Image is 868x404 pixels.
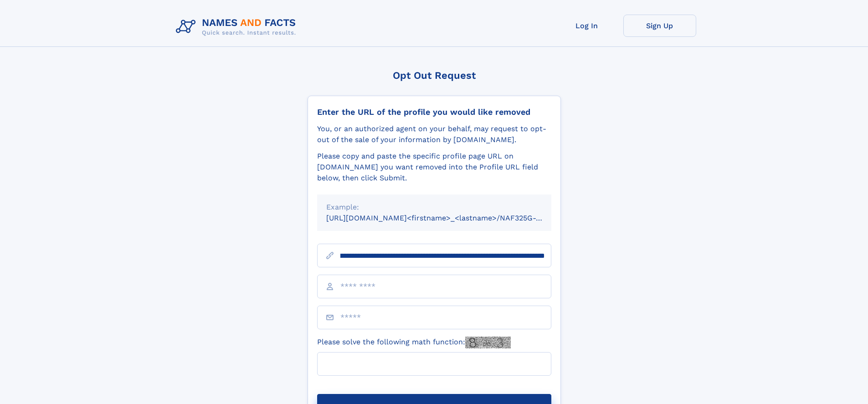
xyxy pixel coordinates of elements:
[317,337,511,348] label: Please solve the following math function:
[317,151,551,184] div: Please copy and paste the specific profile page URL on [DOMAIN_NAME] you want removed into the Pr...
[326,202,542,213] div: Example:
[326,214,569,222] small: [URL][DOMAIN_NAME]<firstname>_<lastname>/NAF325G-xxxxxxxx
[317,107,551,117] div: Enter the URL of the profile you would like removed
[623,15,696,37] a: Sign Up
[308,70,561,81] div: Opt Out Request
[550,15,623,37] a: Log In
[172,15,303,39] img: Logo Names and Facts
[317,123,551,145] div: You, or an authorized agent on your behalf, may request to opt-out of the sale of your informatio...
